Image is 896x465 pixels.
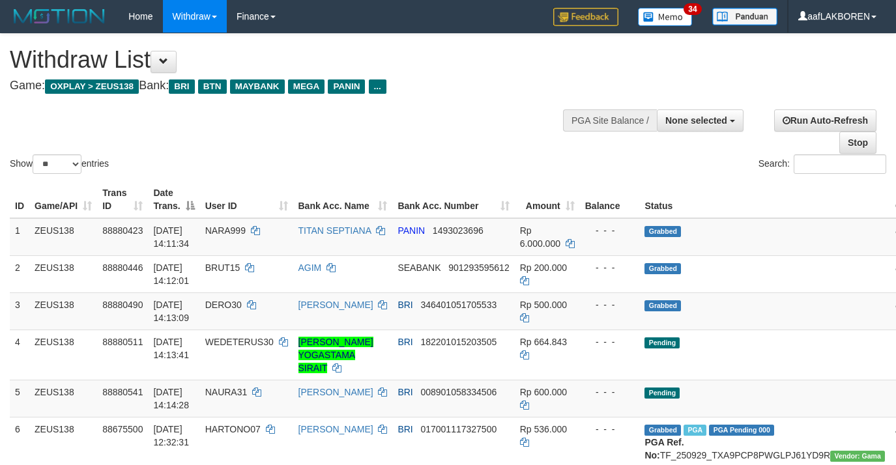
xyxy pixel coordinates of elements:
th: Bank Acc. Number: activate to sort column ascending [392,181,514,218]
th: ID [10,181,29,218]
span: Rp 600.000 [520,387,567,397]
th: User ID: activate to sort column ascending [200,181,293,218]
span: WEDETERUS30 [205,337,274,347]
span: BTN [198,79,227,94]
td: 3 [10,292,29,330]
span: Rp 6.000.000 [520,225,560,249]
th: Date Trans.: activate to sort column descending [148,181,199,218]
span: Copy 1493023696 to clipboard [433,225,484,236]
div: - - - [585,386,635,399]
td: 4 [10,330,29,380]
span: Grabbed [644,425,681,436]
th: Balance [580,181,640,218]
span: Rp 200.000 [520,262,567,273]
span: Rp 500.000 [520,300,567,310]
span: SEABANK [397,262,441,273]
img: Button%20Memo.svg [638,8,693,26]
span: Pending [644,337,680,348]
span: PGA Pending [709,425,774,436]
span: DERO30 [205,300,242,310]
a: [PERSON_NAME] YOGASTAMA SIRAIT [298,337,373,373]
h1: Withdraw List [10,47,585,73]
td: ZEUS138 [29,380,97,417]
span: NARA999 [205,225,246,236]
th: Trans ID: activate to sort column ascending [97,181,148,218]
td: ZEUS138 [29,292,97,330]
span: Copy 346401051705533 to clipboard [420,300,497,310]
a: TITAN SEPTIANA [298,225,371,236]
th: Bank Acc. Name: activate to sort column ascending [293,181,393,218]
span: BRI [397,387,412,397]
img: MOTION_logo.png [10,7,109,26]
span: Rp 536.000 [520,424,567,434]
span: Marked by aaftrukkakada [684,425,706,436]
span: [DATE] 14:13:41 [153,337,189,360]
b: PGA Ref. No: [644,437,684,460]
a: AGIM [298,262,322,273]
span: OXPLAY > ZEUS138 [45,79,139,94]
span: Copy 901293595612 to clipboard [448,262,509,273]
span: NAURA31 [205,387,248,397]
th: Game/API: activate to sort column ascending [29,181,97,218]
td: ZEUS138 [29,218,97,256]
span: MEGA [288,79,325,94]
a: Stop [839,132,876,154]
span: 88880541 [102,387,143,397]
span: BRUT15 [205,262,240,273]
span: Copy 182201015203505 to clipboard [420,337,497,347]
a: [PERSON_NAME] [298,424,373,434]
a: [PERSON_NAME] [298,300,373,310]
label: Search: [759,154,886,174]
td: ZEUS138 [29,255,97,292]
th: Amount: activate to sort column ascending [515,181,580,218]
span: Vendor URL: https://trx31.1velocity.biz [830,451,885,462]
span: BRI [397,337,412,347]
span: Copy 017001117327500 to clipboard [420,424,497,434]
img: panduan.png [712,8,777,25]
img: Feedback.jpg [553,8,618,26]
span: 88880511 [102,337,143,347]
span: [DATE] 12:32:31 [153,424,189,447]
span: BRI [397,424,412,434]
span: Grabbed [644,226,681,237]
span: PANIN [397,225,425,236]
span: 34 [684,3,701,15]
th: Status [639,181,890,218]
span: [DATE] 14:11:34 [153,225,189,249]
span: BRI [169,79,194,94]
span: 88880490 [102,300,143,310]
div: PGA Site Balance / [563,109,657,132]
h4: Game: Bank: [10,79,585,92]
div: - - - [585,261,635,274]
input: Search: [794,154,886,174]
td: ZEUS138 [29,330,97,380]
span: Pending [644,387,680,399]
span: 88675500 [102,424,143,434]
span: HARTONO07 [205,424,261,434]
span: BRI [397,300,412,310]
span: MAYBANK [230,79,285,94]
div: - - - [585,224,635,237]
span: Grabbed [644,263,681,274]
a: Run Auto-Refresh [774,109,876,132]
span: ... [369,79,386,94]
span: 88880446 [102,262,143,273]
span: [DATE] 14:14:28 [153,387,189,410]
span: Grabbed [644,300,681,311]
td: 1 [10,218,29,256]
label: Show entries [10,154,109,174]
span: None selected [665,115,727,126]
span: [DATE] 14:12:01 [153,262,189,286]
td: 2 [10,255,29,292]
div: - - - [585,335,635,348]
span: 88880423 [102,225,143,236]
span: Copy 008901058334506 to clipboard [420,387,497,397]
span: PANIN [328,79,365,94]
button: None selected [657,109,744,132]
span: Rp 664.843 [520,337,567,347]
span: [DATE] 14:13:09 [153,300,189,323]
select: Showentries [33,154,81,174]
a: [PERSON_NAME] [298,387,373,397]
div: - - - [585,298,635,311]
td: 5 [10,380,29,417]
